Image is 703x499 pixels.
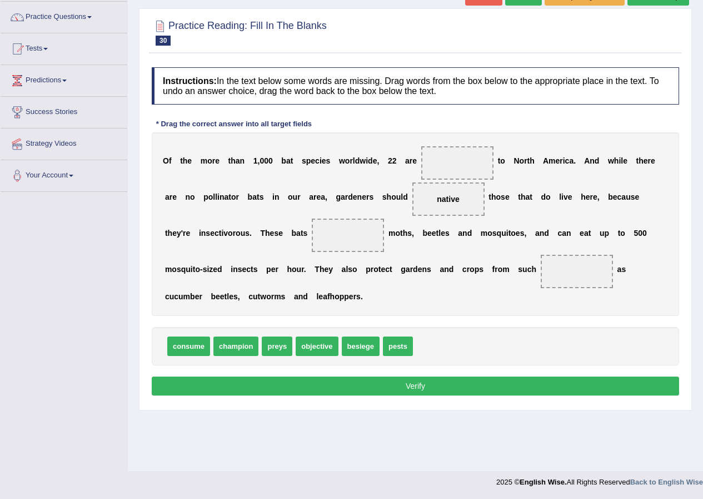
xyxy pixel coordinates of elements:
[475,265,480,274] b: p
[301,265,304,274] b: r
[321,192,325,201] b: a
[292,265,297,274] b: o
[505,192,510,201] b: e
[595,156,600,165] b: d
[400,229,403,238] b: t
[201,156,207,165] b: m
[291,156,293,165] b: t
[597,192,600,201] b: ,
[206,229,210,238] b: s
[574,156,576,165] b: .
[253,265,258,274] b: s
[634,229,638,238] b: 5
[181,265,186,274] b: q
[325,192,327,201] b: ,
[165,192,169,201] b: a
[413,265,418,274] b: d
[324,265,328,274] b: e
[497,229,502,238] b: q
[412,229,414,238] b: ,
[613,192,617,201] b: e
[549,156,555,165] b: m
[152,377,679,396] button: Verify
[491,192,496,201] b: h
[270,229,275,238] b: e
[210,229,215,238] b: e
[568,192,572,201] b: e
[163,76,217,86] b: Instructions:
[172,265,177,274] b: o
[258,156,260,165] b: ,
[293,192,298,201] b: u
[209,265,213,274] b: z
[642,229,647,238] b: 0
[560,156,562,165] b: r
[412,156,417,165] b: e
[487,229,492,238] b: o
[564,192,568,201] b: v
[382,192,387,201] b: s
[590,192,592,201] b: r
[518,192,521,201] b: t
[470,265,475,274] b: o
[373,156,377,165] b: e
[608,156,614,165] b: w
[213,265,217,274] b: e
[326,156,331,165] b: s
[292,229,297,238] b: b
[187,156,192,165] b: e
[630,478,703,486] strong: Back to English Wise
[241,229,246,238] b: u
[355,156,360,165] b: d
[381,265,385,274] b: e
[172,229,177,238] b: e
[562,229,566,238] b: a
[565,156,570,165] b: c
[215,156,220,165] b: e
[555,156,560,165] b: e
[236,192,239,201] b: r
[251,265,253,274] b: t
[1,2,127,29] a: Practice Questions
[520,229,525,238] b: s
[563,156,565,165] b: i
[540,229,545,238] b: n
[265,229,270,238] b: h
[242,265,246,274] b: e
[345,192,348,201] b: r
[208,192,213,201] b: o
[427,265,431,274] b: s
[614,156,619,165] b: h
[231,265,233,274] b: i
[589,229,591,238] b: t
[527,265,532,274] b: c
[521,192,526,201] b: h
[231,192,236,201] b: o
[366,265,371,274] b: p
[488,192,491,201] b: t
[186,192,191,201] b: n
[246,265,251,274] b: c
[320,156,322,165] b: i
[621,192,626,201] b: a
[304,265,306,274] b: .
[445,229,450,238] b: s
[165,229,168,238] b: t
[535,229,540,238] b: a
[228,156,231,165] b: t
[621,156,623,165] b: l
[248,192,253,201] b: b
[590,156,595,165] b: n
[436,229,439,238] b: t
[236,156,240,165] b: a
[169,192,172,201] b: r
[275,265,278,274] b: r
[500,156,505,165] b: o
[559,192,561,201] b: l
[252,192,257,201] b: a
[297,192,300,201] b: r
[586,192,590,201] b: e
[618,229,621,238] b: t
[388,156,392,165] b: 2
[584,229,589,238] b: a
